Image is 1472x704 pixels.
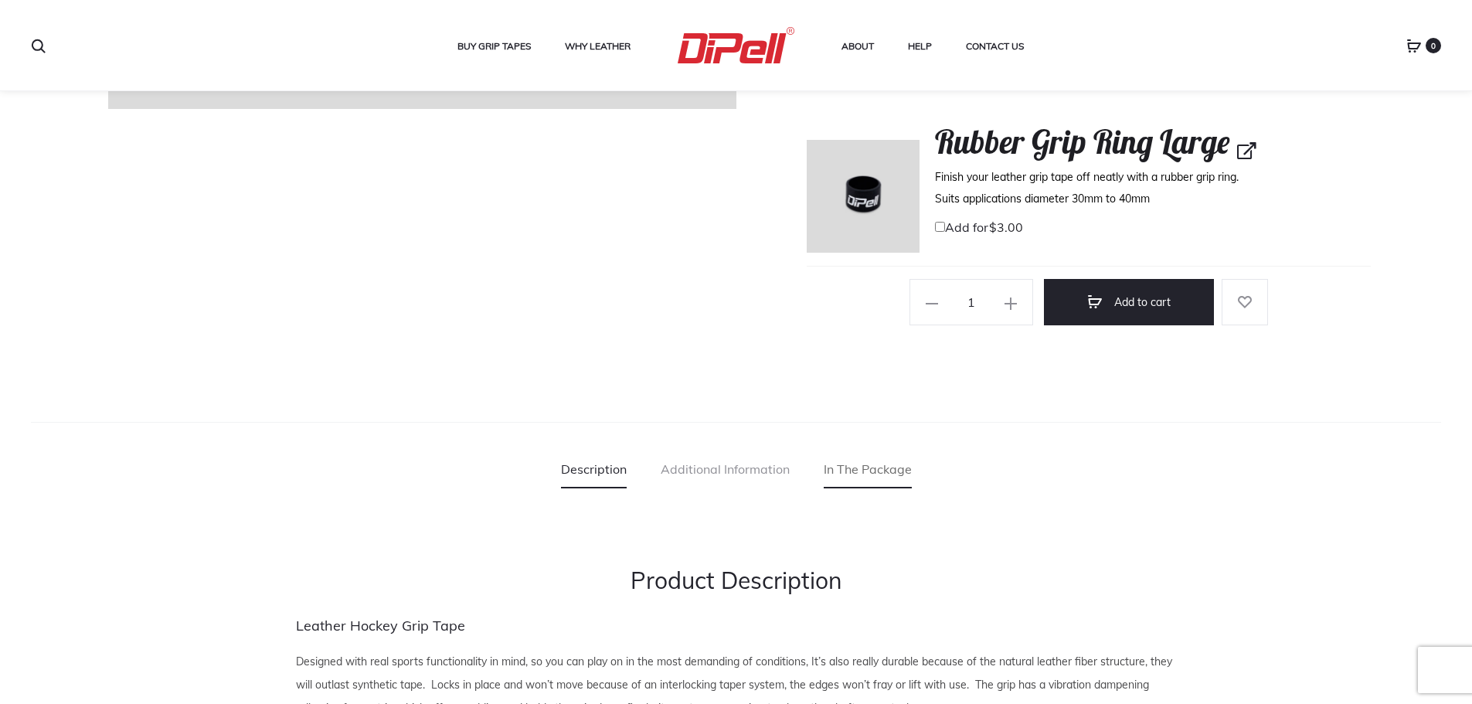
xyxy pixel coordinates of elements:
[807,372,1371,414] iframe: PayPal
[807,140,920,253] img: Dipell-Upgrades-BandLarge-146-Paul Osta
[989,219,1023,235] bdi: 3.00
[661,450,790,488] a: Additional Information
[1044,279,1214,325] button: Add to cart
[946,285,997,319] input: Qty
[824,450,912,488] a: In The Package
[457,36,531,56] a: Buy Grip Tapes
[935,166,1371,217] p: Finish your leather grip tape off neatly with a rubber grip ring.
[966,36,1024,56] a: Contact Us
[935,192,1150,206] span: Suits applications diameter 30mm to 40mm
[1222,279,1268,325] a: Add to wishlist
[908,36,932,56] a: Help
[841,36,874,56] a: About
[989,219,997,235] span: $
[561,450,627,488] a: Description
[935,121,1229,162] span: Rubber Grip Ring Large
[296,566,1177,594] h2: Product Description
[1406,39,1422,53] a: 0
[565,36,631,56] a: Why Leather
[296,617,1177,634] h4: Leather Hockey Grip Tape
[935,219,1024,233] label: Add for
[1426,38,1441,53] span: 0
[935,222,945,232] input: Add for$3.00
